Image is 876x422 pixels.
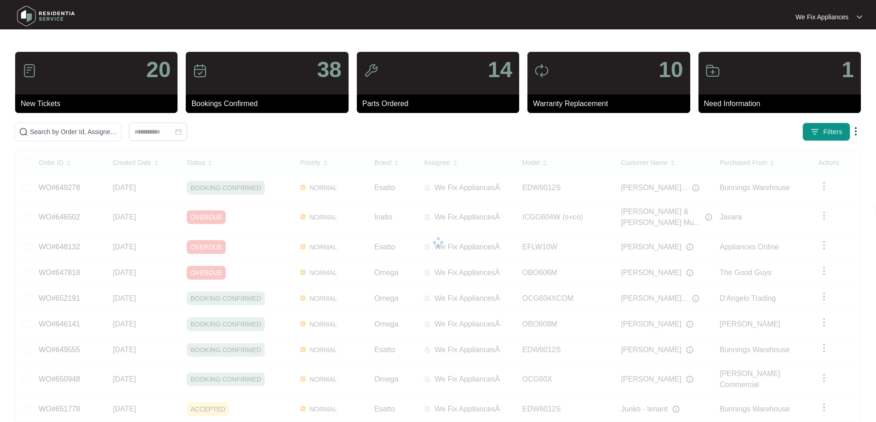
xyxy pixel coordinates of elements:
[362,98,519,109] p: Parts Ordered
[193,63,207,78] img: icon
[842,59,854,81] p: 1
[534,63,549,78] img: icon
[22,63,37,78] img: icon
[823,127,842,137] span: Filters
[317,59,341,81] p: 38
[488,59,512,81] p: 14
[146,59,171,81] p: 20
[19,127,28,136] img: search-icon
[705,63,720,78] img: icon
[802,123,850,141] button: filter iconFilters
[21,98,177,109] p: New Tickets
[857,15,862,19] img: dropdown arrow
[810,127,819,136] img: filter icon
[191,98,348,109] p: Bookings Confirmed
[364,63,378,78] img: icon
[658,59,683,81] p: 10
[850,126,861,137] img: dropdown arrow
[796,12,848,22] p: We Fix Appliances
[30,127,117,137] input: Search by Order Id, Assignee Name, Customer Name, Brand and Model
[533,98,690,109] p: Warranty Replacement
[704,98,861,109] p: Need Information
[14,2,78,30] img: residentia service logo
